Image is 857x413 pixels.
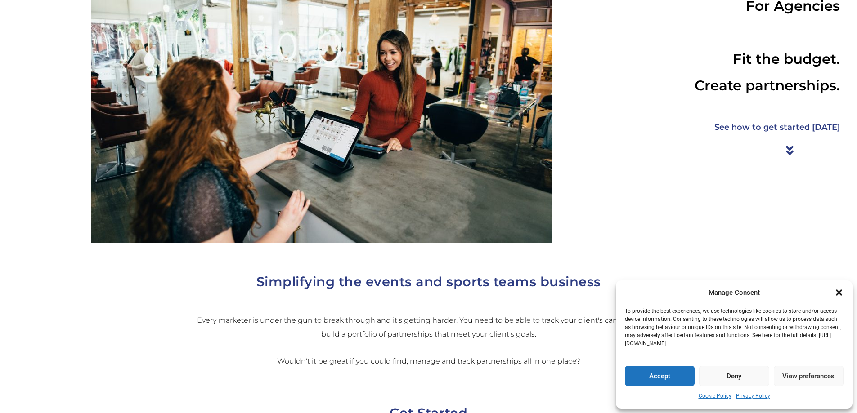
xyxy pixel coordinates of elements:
[736,391,770,402] a: Privacy Policy
[189,314,669,369] h2: Every marketer is under the gun to break through and it's getting harder. You need to be able to ...
[256,274,601,289] span: Simplifying the events and sports teams business
[699,391,731,402] a: Cookie Policy
[625,307,843,347] p: To provide the best experiences, we use technologies like cookies to store and/or access device i...
[646,120,839,135] h2: See how to get started [DATE]
[835,288,844,297] div: Close dialogue
[699,366,769,386] button: Deny
[709,287,760,298] div: Manage Consent
[774,366,844,386] button: View preferences
[625,366,695,386] button: Accept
